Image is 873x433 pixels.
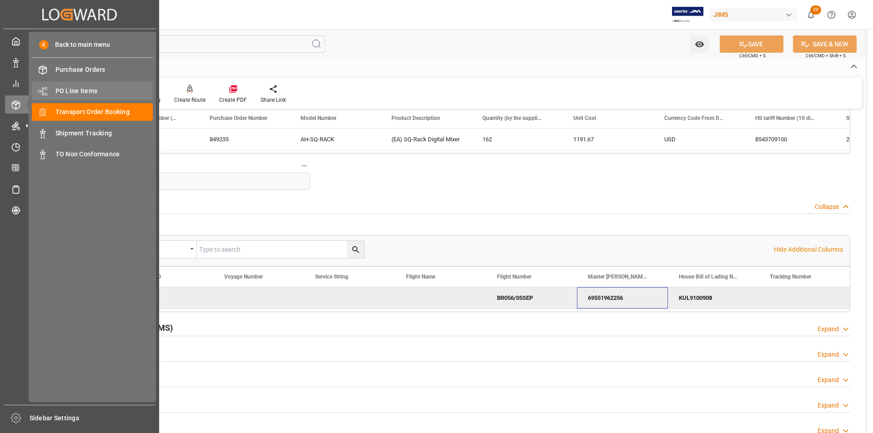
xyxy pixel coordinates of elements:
[55,86,153,96] span: PO Line Items
[5,159,154,177] a: CO2 Calculator
[668,287,759,309] div: KUL9100908
[793,35,857,53] button: SAVE & NEW
[482,115,543,121] span: Quantity (by the supplier)
[774,245,843,254] p: Hide Additional Columns
[679,274,740,280] span: House Bill of Lading Number
[5,32,154,50] a: My Cockpit
[301,115,336,121] span: Model Number
[32,145,153,163] a: TO Non Conformance
[710,8,797,21] div: JIMS
[224,274,263,280] span: Voyage Number
[261,96,286,104] div: Share Link
[391,115,440,121] span: Product Description
[472,129,562,150] div: 162
[810,5,821,15] span: 23
[315,274,348,280] span: Service String
[347,241,364,258] button: search button
[588,274,649,280] span: Master [PERSON_NAME] of Lading Number
[653,129,744,150] div: USD
[744,129,835,150] div: 8543709100
[129,241,197,258] button: open menu
[818,324,839,334] div: Expand
[290,129,381,150] div: AH-SQ-RACK
[298,160,310,172] button: No Of Lines
[32,82,153,100] a: PO Line Items
[55,129,153,138] span: Shipment Tracking
[55,149,153,159] span: TO Non Conformance
[32,103,153,121] a: Transport Order Booking
[5,53,154,71] a: Data Management
[32,61,153,79] a: Purchase Orders
[210,115,267,121] span: Purchase Order Number
[219,96,247,104] div: Create PDF
[55,107,153,117] span: Transport Order Booking
[770,274,811,280] span: Tracking Number
[710,6,801,23] button: JIMS
[406,274,435,280] span: Flight Name
[815,202,839,212] div: Collapse
[672,7,703,23] img: Exertis%20JAM%20-%20Email%20Logo.jpg_1722504956.jpg
[197,241,364,258] input: Type to search
[755,115,816,121] span: HS tariff Number (10 digit classification code)
[801,5,821,25] button: show 23 new notifications
[5,138,154,155] a: Timeslot Management V2
[806,52,846,59] span: Ctrl/CMD + Shift + S
[818,350,839,359] div: Expand
[5,201,154,219] a: Tracking Shipment
[821,5,842,25] button: Help Center
[49,40,110,50] span: Back to main menu
[577,287,668,309] div: 69551962256
[818,375,839,385] div: Expand
[30,413,156,423] span: Sidebar Settings
[562,129,653,150] div: 1191.67
[381,129,472,150] div: (EA) SQ-Rack Digital Mixer
[690,35,709,53] button: open menu
[174,96,206,104] div: Create Route
[42,35,325,53] input: Search Fields
[818,401,839,410] div: Expand
[199,129,290,150] div: 849235
[5,180,154,198] a: Sailing Schedules
[32,124,153,142] a: Shipment Tracking
[133,243,187,253] div: Equals
[573,115,596,121] span: Unit Cost
[55,65,153,75] span: Purchase Orders
[5,75,154,92] a: My Reports
[497,274,532,280] span: Flight Number
[720,35,783,53] button: SAVE
[739,52,766,59] span: Ctrl/CMD + S
[664,115,725,121] span: Currency Code From Detail
[486,287,577,309] div: BR056/05SEP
